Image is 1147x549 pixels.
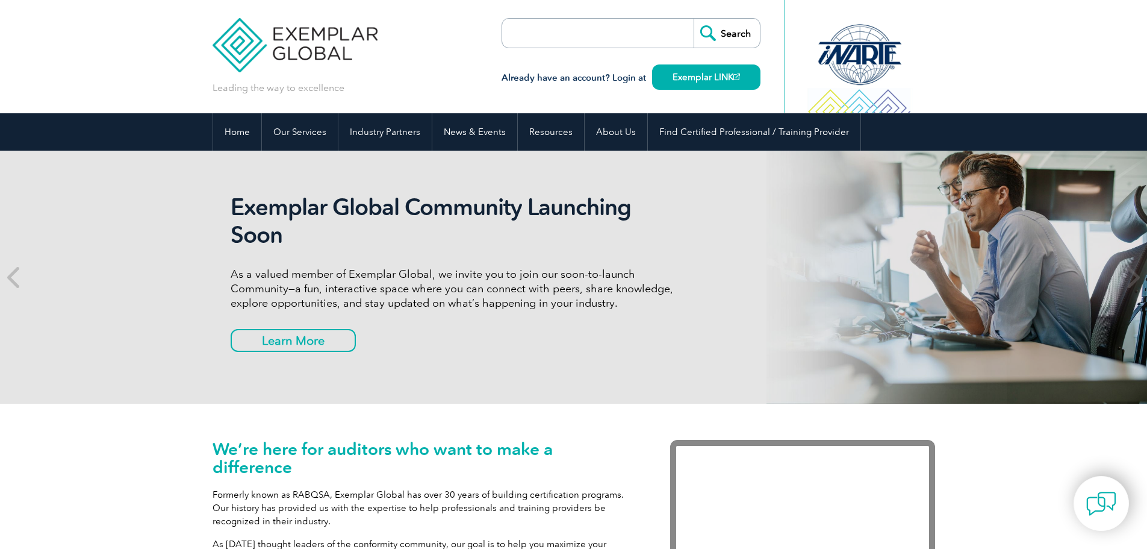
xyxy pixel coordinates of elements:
[213,81,344,95] p: Leading the way to excellence
[1086,489,1116,519] img: contact-chat.png
[231,329,356,352] a: Learn More
[262,113,338,151] a: Our Services
[213,113,261,151] a: Home
[502,71,760,86] h3: Already have an account? Login at
[694,19,760,48] input: Search
[231,267,682,310] p: As a valued member of Exemplar Global, we invite you to join our soon-to-launch Community—a fun, ...
[585,113,647,151] a: About Us
[213,440,634,476] h1: We’re here for auditors who want to make a difference
[432,113,517,151] a: News & Events
[213,488,634,528] p: Formerly known as RABQSA, Exemplar Global has over 30 years of building certification programs. O...
[518,113,584,151] a: Resources
[338,113,432,151] a: Industry Partners
[648,113,860,151] a: Find Certified Professional / Training Provider
[733,74,740,80] img: open_square.png
[652,64,760,90] a: Exemplar LINK
[231,193,682,249] h2: Exemplar Global Community Launching Soon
